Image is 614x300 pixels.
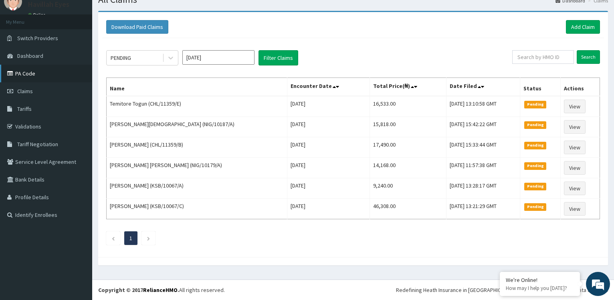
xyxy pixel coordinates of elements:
[106,20,168,34] button: Download Paid Claims
[524,203,546,210] span: Pending
[446,137,520,158] td: [DATE] 15:33:44 GMT
[17,88,33,95] span: Claims
[28,1,69,8] p: Havillah Eyes
[446,117,520,137] td: [DATE] 15:42:22 GMT
[287,117,370,137] td: [DATE]
[17,105,32,112] span: Tariffs
[17,52,43,59] span: Dashboard
[564,161,586,175] a: View
[370,78,446,96] th: Total Price(₦)
[566,20,600,34] a: Add Claim
[107,178,287,199] td: [PERSON_NAME] (KSB/10067/A)
[446,78,520,96] th: Date Filed
[524,183,546,190] span: Pending
[446,178,520,199] td: [DATE] 13:28:17 GMT
[506,285,574,292] p: How may I help you today?
[564,202,586,216] a: View
[561,78,600,96] th: Actions
[107,199,287,219] td: [PERSON_NAME] (KSB/10067/C)
[506,276,574,284] div: We're Online!
[564,100,586,113] a: View
[17,35,58,42] span: Switch Providers
[28,12,47,18] a: Online
[107,158,287,178] td: [PERSON_NAME] [PERSON_NAME] (NIG/10179/A)
[107,137,287,158] td: [PERSON_NAME] (CHL/11359/B)
[287,178,370,199] td: [DATE]
[370,199,446,219] td: 46,308.00
[370,137,446,158] td: 17,490.00
[446,158,520,178] td: [DATE] 11:57:38 GMT
[111,235,115,242] a: Previous page
[107,96,287,117] td: Temitore Togun (CHL/11359/E)
[107,78,287,96] th: Name
[287,137,370,158] td: [DATE]
[512,50,574,64] input: Search by HMO ID
[17,141,58,148] span: Tariff Negotiation
[520,78,561,96] th: Status
[107,117,287,137] td: [PERSON_NAME][DEMOGRAPHIC_DATA] (NIG/10187/A)
[111,54,131,62] div: PENDING
[147,235,150,242] a: Next page
[524,142,546,149] span: Pending
[564,182,586,195] a: View
[287,158,370,178] td: [DATE]
[524,162,546,169] span: Pending
[577,50,600,64] input: Search
[92,280,614,300] footer: All rights reserved.
[370,96,446,117] td: 16,533.00
[287,96,370,117] td: [DATE]
[182,50,254,65] input: Select Month and Year
[370,158,446,178] td: 14,168.00
[524,101,546,108] span: Pending
[446,96,520,117] td: [DATE] 13:10:58 GMT
[396,286,608,294] div: Redefining Heath Insurance in [GEOGRAPHIC_DATA] using Telemedicine and Data Science!
[143,286,178,294] a: RelianceHMO
[524,121,546,129] span: Pending
[259,50,298,65] button: Filter Claims
[287,78,370,96] th: Encounter Date
[564,141,586,154] a: View
[564,120,586,134] a: View
[370,178,446,199] td: 9,240.00
[287,199,370,219] td: [DATE]
[129,235,132,242] a: Page 1 is your current page
[98,286,179,294] strong: Copyright © 2017 .
[446,199,520,219] td: [DATE] 13:21:29 GMT
[370,117,446,137] td: 15,818.00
